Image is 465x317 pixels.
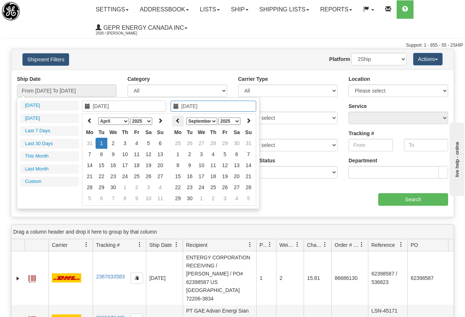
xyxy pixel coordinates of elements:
[119,149,131,160] td: 10
[183,239,256,251] th: Press ctrl + space to group
[243,193,254,204] td: 5
[154,171,166,182] td: 27
[207,138,219,149] td: 28
[17,75,41,83] label: Ship Date
[119,138,131,149] td: 3
[184,171,196,182] td: 16
[25,239,49,251] th: Press ctrl + space to group
[331,239,368,251] th: Press ctrl + space to group
[238,157,275,164] label: Delivery Status
[131,182,143,193] td: 2
[172,182,184,193] td: 22
[84,193,96,204] td: 5
[243,160,254,171] td: 14
[119,127,131,138] th: Th
[154,149,166,160] td: 13
[219,138,231,149] td: 29
[134,0,194,19] a: Addressbook
[119,193,131,204] td: 8
[119,160,131,171] td: 17
[219,193,231,204] td: 3
[207,149,219,160] td: 4
[196,127,207,138] th: We
[335,241,359,249] span: Order # / Ship Request #
[448,121,464,196] iframe: chat widget
[172,160,184,171] td: 8
[149,241,172,249] span: Ship Date
[186,241,207,249] span: Recipient
[196,138,207,149] td: 27
[20,177,79,187] li: Custom
[20,114,79,123] li: [DATE]
[131,127,143,138] th: Fr
[143,171,154,182] td: 26
[154,160,166,171] td: 20
[231,171,243,182] td: 20
[154,138,166,149] td: 6
[96,241,120,249] span: Tracking #
[225,0,254,19] a: Ship
[219,149,231,160] td: 5
[184,127,196,138] th: Tu
[231,127,243,138] th: Sa
[279,241,295,249] span: Weight
[143,138,154,149] td: 5
[378,193,448,206] input: Search
[368,251,407,305] td: 62398587 / 536823
[264,238,276,251] a: Packages filter column settings
[307,241,322,249] span: Charge
[172,138,184,149] td: 25
[184,149,196,160] td: 2
[143,127,154,138] th: Sa
[172,149,184,160] td: 1
[407,251,456,305] td: 62398587
[96,149,107,160] td: 8
[52,273,81,282] img: 7 - DHL_Worldwide
[304,239,331,251] th: Press ctrl + space to group
[96,182,107,193] td: 29
[231,182,243,193] td: 27
[219,182,231,193] td: 26
[196,193,207,204] td: 1
[107,127,119,138] th: We
[20,139,79,149] li: Last 30 Days
[131,149,143,160] td: 11
[231,149,243,160] td: 6
[395,238,407,251] a: Reference filter column settings
[407,239,456,251] th: Press ctrl + space to group
[196,171,207,182] td: 17
[20,126,79,136] li: Last 7 Days
[355,238,368,251] a: Order # / Ship Request # filter column settings
[107,160,119,171] td: 16
[172,127,184,138] th: Mo
[131,171,143,182] td: 25
[243,182,254,193] td: 28
[276,239,304,251] th: Press ctrl + space to group
[231,138,243,149] td: 30
[184,193,196,204] td: 30
[196,160,207,171] td: 10
[207,182,219,193] td: 25
[96,160,107,171] td: 15
[444,238,456,251] a: PO filter column settings
[96,274,125,280] a: 2367033583
[319,238,331,251] a: Charge filter column settings
[49,239,93,251] th: Press ctrl + space to group
[146,251,183,305] td: [DATE]
[172,171,184,182] td: 15
[96,30,151,37] span: 2500 / [PERSON_NAME]
[130,273,143,284] button: Copy to clipboard
[96,171,107,182] td: 22
[304,251,331,305] td: 15.81
[96,127,107,138] th: Tu
[119,182,131,193] td: 1
[2,42,463,48] div: Support: 1 - 855 - 55 - 2SHIP
[128,75,150,83] label: Category
[84,160,96,171] td: 14
[84,138,96,149] td: 31
[143,182,154,193] td: 3
[172,193,184,204] td: 29
[404,139,448,151] input: To
[14,275,22,282] a: Expand
[329,55,350,63] label: Platform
